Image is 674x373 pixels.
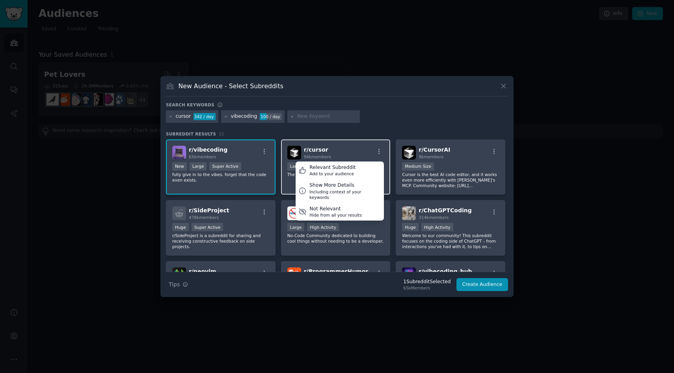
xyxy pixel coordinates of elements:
[309,164,356,171] div: Relevant Subreddit
[172,172,269,183] p: fully give in to the vibes. forget that the code even exists.
[402,146,416,160] img: CursorAI
[231,113,257,120] div: vibecoding
[287,146,301,160] img: cursor
[172,162,187,171] div: New
[189,154,216,159] span: 65k members
[172,146,186,160] img: vibecoding
[309,182,381,189] div: Show More Details
[287,162,305,171] div: Large
[402,162,434,171] div: Medium Size
[209,162,241,171] div: Super Active
[421,223,453,231] div: High Activity
[304,147,328,153] span: r/ cursor
[304,154,331,159] span: 94k members
[419,207,471,213] span: r/ ChatGPTCoding
[309,171,356,176] div: Add to your audience
[309,206,362,213] div: Not Relevant
[309,212,362,218] div: Hide from all your results
[419,154,443,159] span: 9k members
[309,189,381,200] div: Including context of your keywords
[169,280,180,289] span: Tips
[172,223,189,231] div: Huge
[166,278,191,291] button: Tips
[402,267,416,281] img: vibecoding_hub
[190,162,207,171] div: Large
[287,233,384,244] p: No-Code Community dedicated to building cool things without needing to be a developer.
[307,223,339,231] div: High Activity
[287,172,384,177] p: The AI Code Editor - [DOMAIN_NAME]
[179,82,283,90] h3: New Audience - Select Subreddits
[166,102,214,108] h3: Search keywords
[189,207,229,213] span: r/ SideProject
[166,131,216,137] span: Subreddit Results
[176,113,191,120] div: cursor
[287,223,305,231] div: Large
[402,233,499,249] p: Welcome to our community! This subreddit focuses on the coding side of ChatGPT - from interaction...
[419,268,472,275] span: r/ vibecoding_hub
[403,278,451,286] div: 1 Subreddit Selected
[402,223,419,231] div: Huge
[297,113,357,120] input: New Keyword
[287,206,301,220] img: nocode
[287,267,301,281] img: ProgrammerHumor
[402,172,499,188] p: Cursor is the best AI code editor, and it works even more efficiently with [PERSON_NAME]'s MCP. C...
[304,268,369,275] span: r/ ProgrammerHumor
[260,113,282,120] div: 100 / day
[219,132,224,136] span: 32
[194,113,216,120] div: 342 / day
[172,267,186,281] img: neovim
[456,278,508,291] button: Create Audience
[403,285,451,291] div: 65k Members
[189,147,227,153] span: r/ vibecoding
[189,268,216,275] span: r/ neovim
[419,147,450,153] span: r/ CursorAI
[402,206,416,220] img: ChatGPTCoding
[189,215,219,220] span: 478k members
[192,223,223,231] div: Super Active
[419,215,449,220] span: 314k members
[172,233,269,249] p: r/SideProject is a subreddit for sharing and receiving constructive feedback on side projects.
